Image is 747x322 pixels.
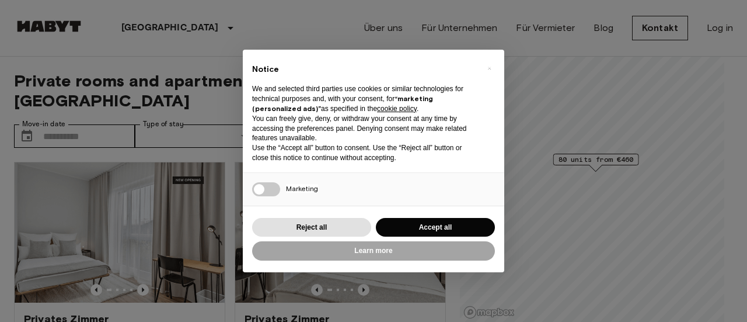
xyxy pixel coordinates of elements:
[252,94,433,113] strong: “marketing (personalized ads)”
[377,105,417,113] a: cookie policy
[487,61,491,75] span: ×
[480,59,498,78] button: Close this notice
[252,84,476,113] p: We and selected third parties use cookies or similar technologies for technical purposes and, wit...
[252,64,476,75] h2: Notice
[376,218,495,237] button: Accept all
[252,114,476,143] p: You can freely give, deny, or withdraw your consent at any time by accessing the preferences pane...
[252,218,371,237] button: Reject all
[252,143,476,163] p: Use the “Accept all” button to consent. Use the “Reject all” button or close this notice to conti...
[286,184,318,193] span: Marketing
[252,241,495,261] button: Learn more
